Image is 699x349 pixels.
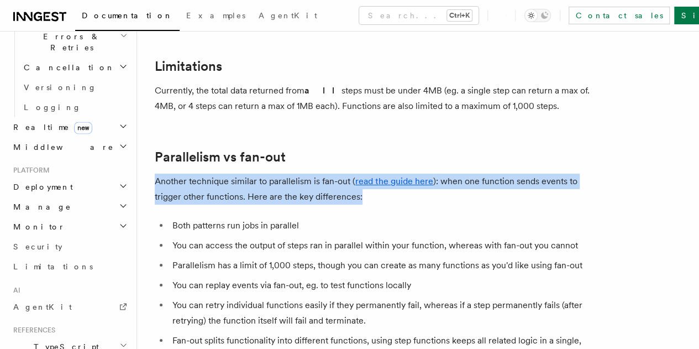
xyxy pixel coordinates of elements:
[13,262,93,271] span: Limitations
[74,122,92,134] span: new
[19,58,130,77] button: Cancellation
[19,27,130,58] button: Errors & Retries
[447,10,472,21] kbd: Ctrl+K
[259,11,317,20] span: AgentKit
[9,221,65,232] span: Monitor
[19,77,130,97] a: Versioning
[9,237,130,257] a: Security
[9,142,114,153] span: Middleware
[19,31,120,53] span: Errors & Retries
[9,181,73,192] span: Deployment
[359,7,479,24] button: Search...Ctrl+K
[24,103,81,112] span: Logging
[155,83,597,114] p: Currently, the total data returned from steps must be under 4MB (eg. a single step can return a m...
[155,174,597,205] p: Another technique similar to parallelism is fan-out ( ): when one function sends events to trigge...
[9,285,20,294] span: AI
[169,298,597,329] li: You can retry individual functions easily if they permanently fail, whereas if a step permanently...
[569,7,670,24] a: Contact sales
[169,238,597,253] li: You can access the output of steps ran in parallel within your function, whereas with fan-out you...
[9,137,130,157] button: Middleware
[180,3,252,30] a: Examples
[9,197,130,217] button: Manage
[169,258,597,273] li: Parallelism has a limit of 1,000 steps, though you can create as many functions as you'd like usi...
[9,325,55,334] span: References
[19,97,130,117] a: Logging
[13,242,62,251] span: Security
[24,83,97,92] span: Versioning
[13,302,72,311] span: AgentKit
[9,296,130,316] a: AgentKit
[304,85,341,96] strong: all
[9,122,92,133] span: Realtime
[9,201,71,212] span: Manage
[9,117,130,137] button: Realtimenew
[169,218,597,233] li: Both patterns run jobs in parallel
[75,3,180,31] a: Documentation
[9,166,50,175] span: Platform
[155,149,286,165] a: Parallelism vs fan-out
[9,177,130,197] button: Deployment
[169,278,597,293] li: You can replay events via fan-out, eg. to test functions locally
[9,217,130,237] button: Monitor
[155,59,222,74] a: Limitations
[82,11,173,20] span: Documentation
[252,3,324,30] a: AgentKit
[524,9,551,22] button: Toggle dark mode
[355,176,433,186] a: read the guide here
[19,62,115,73] span: Cancellation
[9,257,130,277] a: Limitations
[186,11,245,20] span: Examples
